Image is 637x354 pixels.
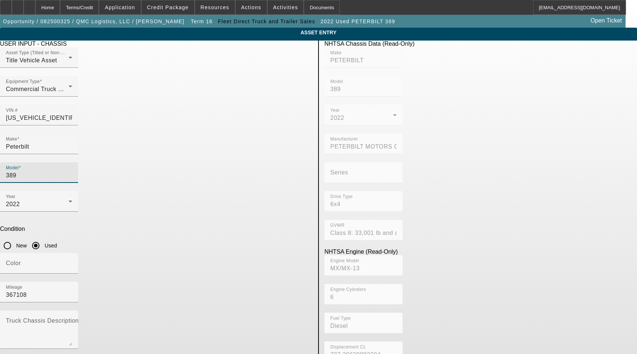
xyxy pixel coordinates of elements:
span: Credit Package [147,4,189,10]
span: Delete asset [608,4,630,8]
mat-label: Model [330,79,343,84]
mat-label: Series [330,169,348,176]
mat-label: Model [6,166,19,170]
span: 2022 Used PETERBILT 389 [320,18,395,24]
button: Term 16 [189,15,215,28]
mat-label: Drive Type [330,194,353,199]
label: New [15,242,27,249]
button: Fleet Direct Truck and Trailer Sales [216,15,317,28]
button: Resources [195,0,235,14]
mat-label: Mileage [6,285,22,290]
span: Resources [201,4,229,10]
span: Application [105,4,135,10]
mat-label: Truck Chassis Description (Describe the truck chassis only) [6,317,172,324]
span: 2022 [6,201,20,207]
div: NHTSA Chassis Data (Read-Only) [324,41,637,47]
mat-label: Make [6,137,17,142]
mat-label: VIN # [6,108,18,113]
span: ASSET ENTRY [6,29,631,35]
span: Activities [273,4,298,10]
mat-label: Year [6,194,15,199]
div: NHTSA Engine (Read-Only) [324,249,637,255]
button: 2022 Used PETERBILT 389 [318,15,397,28]
mat-label: Make [330,51,342,55]
mat-label: Fuel Type [330,316,351,321]
span: Fleet Direct Truck and Trailer Sales [218,18,315,24]
label: Used [43,242,57,249]
mat-label: Asset Type (Titled or Non-Titled) [6,51,74,55]
mat-label: Engine Cylinders [330,287,366,292]
a: Open Ticket [588,14,625,27]
span: Title Vehicle Asset [6,57,57,63]
button: Application [99,0,140,14]
mat-label: Color [6,260,21,266]
button: Credit Package [142,0,194,14]
span: Actions [241,4,261,10]
mat-label: GVWR [330,223,345,228]
span: Opportunity / 082500325 / QMC Logistics, LLC / [PERSON_NAME] [3,18,184,24]
button: Activities [268,0,304,14]
mat-label: Displacement CL [330,345,366,350]
button: Actions [236,0,267,14]
mat-label: Engine Model [330,258,359,263]
span: Commercial Truck Other [6,86,74,92]
span: Term 16 [191,18,213,24]
mat-label: Year [330,108,340,113]
mat-label: Manufacturer [330,137,358,142]
mat-label: Equipment Type [6,79,40,84]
